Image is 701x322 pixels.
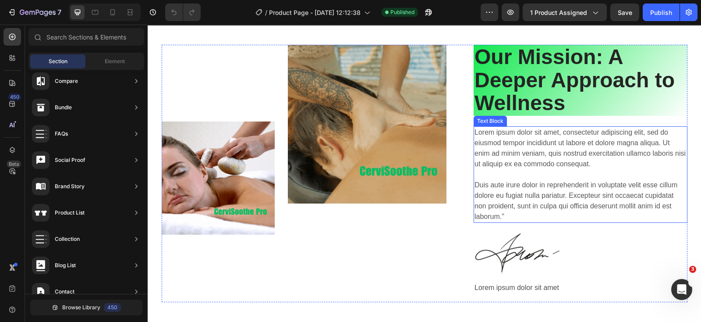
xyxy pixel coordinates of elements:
div: Contact [55,287,74,296]
span: / [265,8,267,17]
div: Social Proof [55,156,85,165]
div: Product List [55,208,85,217]
span: Section [49,57,67,65]
span: Save [618,9,632,16]
div: Publish [650,8,672,17]
input: Search Sections & Elements [28,28,144,46]
div: Collection [55,235,80,243]
iframe: Intercom live chat [671,279,692,300]
img: gempages_574935243723637872-c84c30ed-0972-47c7-b5df-95f252a6d899.png [326,209,414,251]
button: 7 [4,4,65,21]
span: Element [105,57,125,65]
div: Brand Story [55,182,85,191]
button: Save [610,4,639,21]
div: Undo/Redo [165,4,201,21]
span: Browse Library [62,304,100,311]
span: 3 [689,266,696,273]
div: 450 [8,93,21,100]
div: 450 [104,303,121,312]
div: FAQs [55,129,68,138]
span: 1 product assigned [530,8,587,17]
p: Lorem ipsum dolor sit amet [327,257,539,270]
div: Blog List [55,261,76,270]
button: Browse Library450 [30,300,142,315]
div: Text Block [328,93,358,100]
button: Publish [643,4,680,21]
button: 1 product assigned [523,4,607,21]
div: Beta [7,161,21,168]
span: Product Page - [DATE] 12:12:38 [269,8,361,17]
div: Bundle [55,103,72,112]
p: Lorem ipsum dolor sit amet, consectetur adipiscing elit, sed do eiusmod tempor incididunt ut labo... [327,103,539,197]
div: Compare [55,77,78,86]
span: Published [390,8,414,16]
p: 7 [57,7,61,18]
iframe: Design area [148,25,701,322]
